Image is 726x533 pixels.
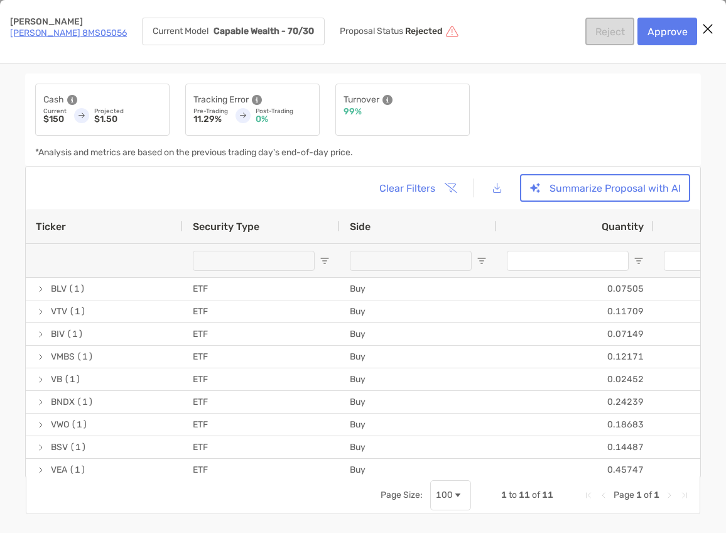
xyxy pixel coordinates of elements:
[532,490,540,500] span: of
[340,300,497,322] div: Buy
[69,459,86,480] span: (1)
[51,459,67,480] span: VEA
[340,26,403,36] p: Proposal Status
[183,278,340,300] div: ETF
[340,414,497,436] div: Buy
[256,107,312,115] p: Post-Trading
[497,459,654,481] div: 0.45747
[43,115,67,124] p: $150
[51,278,67,299] span: BLV
[602,221,644,233] span: Quantity
[183,300,340,322] div: ETF
[68,278,85,299] span: (1)
[64,369,81,390] span: (1)
[634,256,644,266] button: Open Filter Menu
[193,115,228,124] p: 11.29%
[51,392,75,412] span: BNDX
[183,323,340,345] div: ETF
[436,490,453,500] div: 100
[497,414,654,436] div: 0.18683
[43,92,64,107] p: Cash
[320,256,330,266] button: Open Filter Menu
[183,391,340,413] div: ETF
[405,26,443,36] p: Rejected
[183,368,340,390] div: ETF
[477,256,487,266] button: Open Filter Menu
[381,490,423,500] div: Page Size:
[430,480,471,510] div: Page Size
[51,301,67,322] span: VTV
[77,392,94,412] span: (1)
[183,436,340,458] div: ETF
[193,92,249,107] p: Tracking Error
[344,92,379,107] p: Turnover
[340,436,497,458] div: Buy
[445,24,460,39] img: icon status
[369,174,465,202] button: Clear Filters
[542,490,553,500] span: 11
[614,490,634,500] span: Page
[497,391,654,413] div: 0.24239
[69,301,86,322] span: (1)
[183,459,340,481] div: ETF
[520,174,690,202] button: Summarize Proposal with AI
[51,369,62,390] span: VB
[153,27,209,36] p: Current Model
[497,346,654,368] div: 0.12171
[664,490,675,500] div: Next Page
[340,323,497,345] div: Buy
[497,323,654,345] div: 0.07149
[36,221,66,233] span: Ticker
[51,437,68,458] span: BSV
[654,490,659,500] span: 1
[94,107,161,115] p: Projected
[501,490,507,500] span: 1
[698,20,717,39] button: Close modal
[214,26,314,36] strong: Capable Wealth - 70/30
[637,18,697,45] button: Approve
[599,490,609,500] div: Previous Page
[497,300,654,322] div: 0.11709
[583,490,593,500] div: First Page
[680,490,690,500] div: Last Page
[350,221,371,233] span: Side
[51,414,69,435] span: VWO
[644,490,652,500] span: of
[256,115,312,124] p: 0%
[636,490,642,500] span: 1
[193,107,228,115] p: Pre-Trading
[43,107,67,115] p: Current
[183,414,340,436] div: ETF
[497,278,654,300] div: 0.07505
[340,346,497,368] div: Buy
[51,346,75,367] span: VMBS
[509,490,517,500] span: to
[183,346,340,368] div: ETF
[35,148,353,157] p: *Analysis and metrics are based on the previous trading day's end-of-day price.
[497,436,654,458] div: 0.14487
[94,115,161,124] p: $1.50
[51,324,65,344] span: BIV
[10,18,127,26] p: [PERSON_NAME]
[77,346,94,367] span: (1)
[340,459,497,481] div: Buy
[344,107,362,116] p: 99%
[497,368,654,390] div: 0.02452
[70,437,87,458] span: (1)
[10,28,127,38] a: [PERSON_NAME] 8MS05056
[519,490,530,500] span: 11
[507,251,629,271] input: Quantity Filter Input
[193,221,259,233] span: Security Type
[71,414,88,435] span: (1)
[340,278,497,300] div: Buy
[340,368,497,390] div: Buy
[340,391,497,413] div: Buy
[67,324,84,344] span: (1)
